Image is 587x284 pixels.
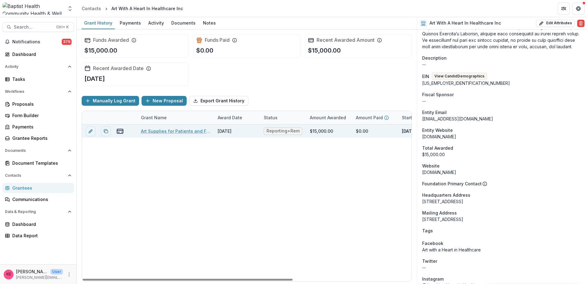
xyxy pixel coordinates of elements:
[5,65,65,69] span: Activity
[12,135,69,141] div: Grantee Reports
[169,18,198,27] div: Documents
[572,2,585,15] button: Get Help
[308,46,341,55] p: $15,000.00
[2,74,74,84] a: Tasks
[422,264,582,271] div: --
[260,111,306,124] div: Status
[422,227,433,234] span: Tags
[79,4,185,13] nav: breadcrumb
[214,111,260,124] div: Award Date
[306,114,350,121] div: Amount Awarded
[12,76,69,82] div: Tasks
[356,114,383,121] p: Amount Paid
[577,20,585,27] button: Delete
[2,171,74,180] button: Open Contacts
[12,196,69,203] div: Communications
[141,128,210,134] a: Art Supplies for Patients and Families in Healthcare Environments Served by Art with a Heart in H...
[12,101,69,107] div: Proposals
[2,22,74,32] button: Search...
[422,116,582,122] div: [EMAIL_ADDRESS][DOMAIN_NAME]
[146,18,166,27] div: Activity
[422,61,582,68] p: --
[2,231,74,241] a: Data Report
[2,87,74,97] button: Open Workflows
[200,17,218,29] a: Notes
[12,112,69,119] div: Form Builder
[266,128,300,134] span: Reporting+Reminders
[169,17,198,29] a: Documents
[82,17,115,29] a: Grant History
[2,158,74,168] a: Document Templates
[93,37,129,43] h2: Funds Awarded
[196,46,213,55] p: $0.00
[205,37,230,43] h2: Funds Paid
[82,18,115,27] div: Grant History
[137,114,170,121] div: Grant Name
[306,111,352,124] div: Amount Awarded
[2,122,74,132] a: Payments
[6,272,11,276] div: Katie E
[79,4,103,13] a: Contacts
[5,210,65,214] span: Data & Reporting
[214,114,246,121] div: Award Date
[310,128,333,134] div: $15,000.00
[5,148,65,153] span: Documents
[82,5,101,12] div: Contacts
[82,96,139,106] button: Manually Log Grant
[84,74,105,83] p: [DATE]
[422,180,482,187] p: Foundation Primary Contact
[93,65,144,71] h2: Recent Awarded Date
[352,111,398,124] div: Amount Paid
[422,247,582,253] div: Art with a Heart in Healthcare
[137,111,214,124] div: Grant Name
[117,18,143,27] div: Payments
[356,128,368,134] div: $0.00
[62,39,72,45] span: 379
[146,17,166,29] a: Activity
[2,219,74,229] a: Dashboard
[12,51,69,57] div: Dashboard
[432,73,487,80] button: View CandidDemographics
[84,46,117,55] p: $15,000.00
[2,49,74,59] a: Dashboard
[422,192,470,198] span: Headquarters Address
[558,2,570,15] button: Partners
[422,163,440,169] span: Website
[12,124,69,130] div: Payments
[2,37,74,47] button: Notifications379
[2,99,74,109] a: Proposals
[142,96,187,106] button: New Proposal
[422,91,454,98] span: Fiscal Sponsor
[422,216,582,223] div: [STREET_ADDRESS]
[422,276,444,282] span: Instagram
[2,207,74,217] button: Open Data & Reporting
[260,114,281,121] div: Status
[111,5,183,12] div: Art With A Heart In Healthcare Inc
[12,160,69,166] div: Document Templates
[422,258,437,264] span: Twitter
[422,73,429,80] p: EIN
[5,173,65,178] span: Contacts
[16,268,48,275] p: [PERSON_NAME]
[50,269,63,274] p: User
[86,126,95,136] button: edit
[398,111,444,124] div: Start Date
[12,221,69,227] div: Dashboard
[2,133,74,143] a: Grantee Reports
[5,89,65,94] span: Workflows
[12,185,69,191] div: Grantees
[117,17,143,29] a: Payments
[2,62,74,72] button: Open Activity
[398,114,427,121] div: Start Date
[14,25,52,30] span: Search...
[55,24,70,30] div: Ctrl + K
[422,210,457,216] span: Mailing Address
[2,183,74,193] a: Grantees
[422,240,443,247] span: Facebook
[422,109,447,116] span: Entity Email
[422,133,582,140] div: [DOMAIN_NAME]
